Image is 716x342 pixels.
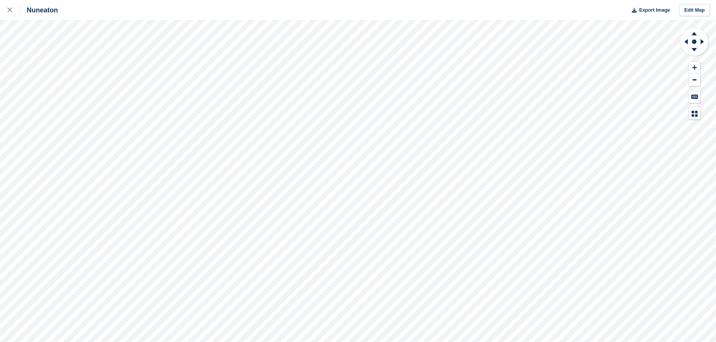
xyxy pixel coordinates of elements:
button: Export Image [627,4,670,17]
button: Map Legend [689,107,700,120]
button: Zoom In [689,62,700,74]
div: Nuneaton [20,6,58,15]
button: Keyboard Shortcuts [689,90,700,103]
button: Zoom Out [689,74,700,86]
a: Edit Map [679,4,710,17]
span: Export Image [639,6,670,14]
